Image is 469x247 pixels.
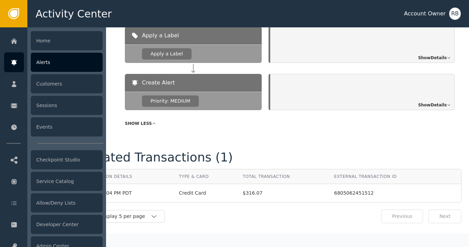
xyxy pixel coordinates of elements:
[142,95,199,107] div: Priority: MEDIUM
[142,79,175,87] span: Create Alert
[31,96,103,115] div: Sessions
[32,151,461,164] div: Session-Related Transactions ( 1 )
[4,214,103,234] a: Developer Center
[142,31,179,40] span: Apply a Label
[329,169,445,184] th: External Transaction ID
[404,10,446,18] div: Account Owner
[4,150,103,170] a: Checkpoint Studio
[4,31,103,51] a: Home
[418,55,447,61] span: Show Details
[174,169,238,184] th: Type & Card
[238,169,329,184] th: Total Transaction
[31,53,103,72] div: Alerts
[179,190,233,197] div: Credit Card
[76,169,174,184] th: Transaction Details
[31,31,103,50] div: Home
[125,120,152,127] span: SHOW LESS
[4,193,103,213] a: Allow/Deny Lists
[31,215,103,234] div: Developer Center
[243,190,324,197] span: $316.07
[334,190,440,197] div: 6805062451512
[31,193,103,212] div: Allow/Deny Lists
[4,117,103,137] a: Events
[418,102,447,108] span: Show Details
[449,8,461,20] button: RB
[4,171,103,191] a: Service Catalog
[93,210,165,223] button: Display 5 per page
[31,117,103,136] div: Events
[142,48,192,60] div: Apply a Label
[4,74,103,94] a: Customers
[31,150,103,169] div: Checkpoint Studio
[100,213,151,220] div: Display 5 per page
[31,74,103,93] div: Customers
[31,172,103,191] div: Service Catalog
[4,95,103,115] a: Sessions
[81,190,169,197] div: [DATE] 03:04 PM PDT
[4,52,103,72] a: Alerts
[36,6,112,22] span: Activity Center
